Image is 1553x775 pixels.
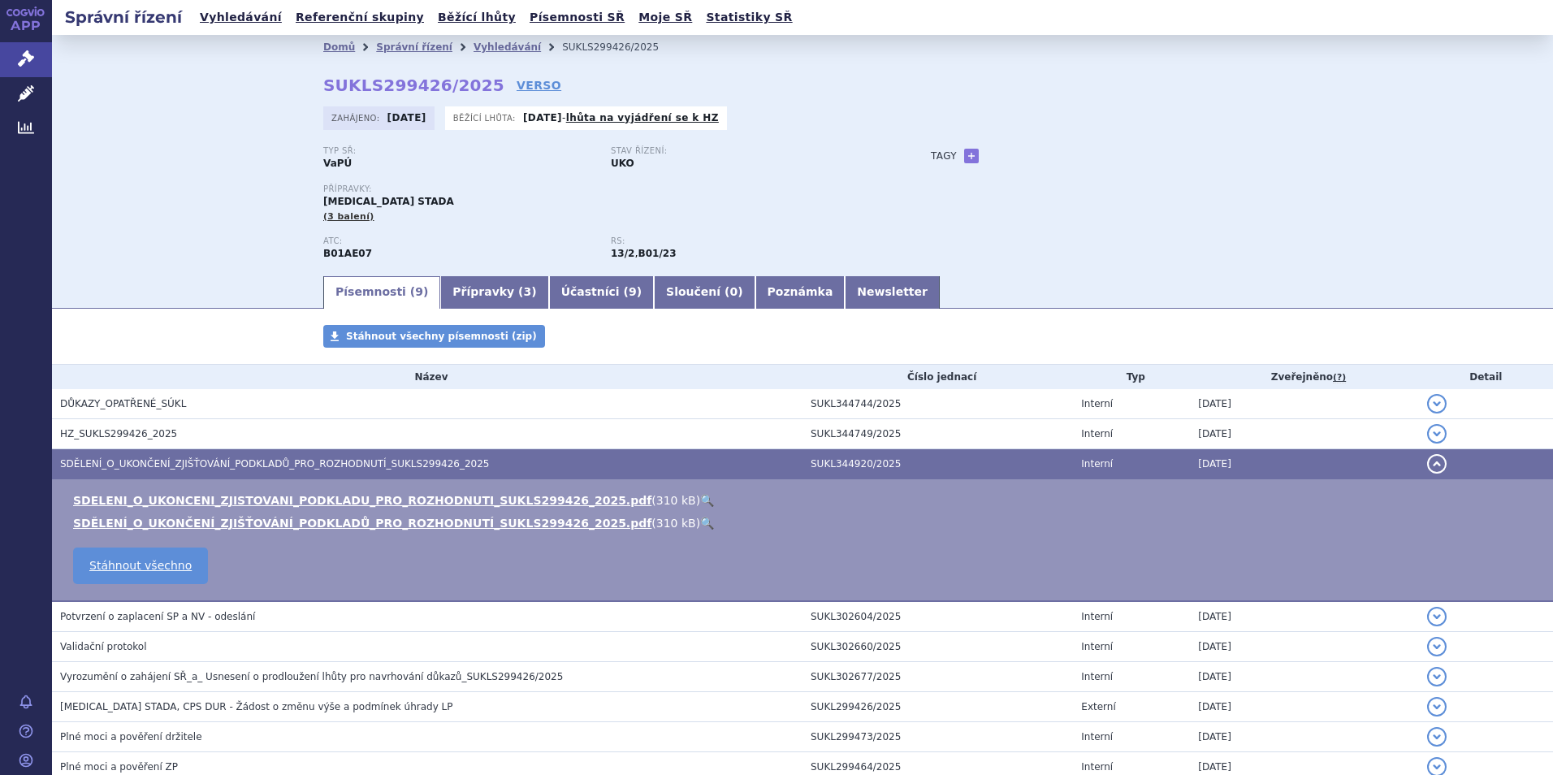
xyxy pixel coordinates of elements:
strong: DABIGATRAN-ETEXILÁT [323,248,372,259]
a: Správní řízení [376,41,452,53]
button: detail [1427,424,1447,444]
span: HZ_SUKLS299426_2025 [60,428,177,439]
a: lhůta na vyjádření se k HZ [566,112,719,123]
a: Písemnosti (9) [323,276,440,309]
th: Detail [1419,365,1553,389]
span: Plné moci a pověření držitele [60,731,202,743]
span: Interní [1081,611,1113,622]
h2: Správní řízení [52,6,195,28]
td: [DATE] [1190,419,1418,449]
span: DABIGATRAN ETEXILATE STADA, CPS DUR - Žádost o změnu výše a podmínek úhrady LP [60,701,453,712]
p: ATC: [323,236,595,246]
div: , [611,236,898,261]
a: 🔍 [700,517,714,530]
button: detail [1427,394,1447,413]
span: Interní [1081,458,1113,470]
span: DŮKAZY_OPATŘENÉ_SÚKL [60,398,186,409]
button: detail [1427,667,1447,686]
strong: [DATE] [523,112,562,123]
td: SUKL344749/2025 [802,419,1073,449]
th: Typ [1073,365,1190,389]
p: Přípravky: [323,184,898,194]
td: [DATE] [1190,662,1418,692]
a: Newsletter [845,276,940,309]
a: Vyhledávání [474,41,541,53]
td: SUKL344744/2025 [802,389,1073,419]
li: ( ) [73,515,1537,531]
span: 3 [524,285,532,298]
a: Stáhnout všechny písemnosti (zip) [323,325,545,348]
span: Interní [1081,731,1113,743]
span: Vyrozumění o zahájení SŘ_a_ Usnesení o prodloužení lhůty pro navrhování důkazů_SUKLS299426/2025 [60,671,563,682]
button: detail [1427,637,1447,656]
span: Interní [1081,428,1113,439]
a: Vyhledávání [195,6,287,28]
span: 9 [415,285,423,298]
span: 0 [729,285,738,298]
span: Plné moci a pověření ZP [60,761,178,773]
a: Referenční skupiny [291,6,429,28]
strong: léčiva k terapii nebo k profylaxi tromboembolických onemocnění, přímé inhibitory faktoru Xa a tro... [611,248,634,259]
a: Přípravky (3) [440,276,548,309]
strong: UKO [611,158,634,169]
li: SUKLS299426/2025 [562,35,680,59]
a: Běžící lhůty [433,6,521,28]
td: [DATE] [1190,449,1418,479]
a: Domů [323,41,355,53]
a: SDĚLENÍ_O_UKONČENÍ_ZJIŠŤOVÁNÍ_PODKLADŮ_PRO_ROZHODNUTÍ_SUKLS299426_2025.pdf [73,517,651,530]
a: Sloučení (0) [654,276,755,309]
td: [DATE] [1190,601,1418,632]
span: Externí [1081,701,1115,712]
span: [MEDICAL_DATA] STADA [323,196,454,207]
span: Interní [1081,398,1113,409]
span: Interní [1081,641,1113,652]
button: detail [1427,607,1447,626]
span: Zahájeno: [331,111,383,124]
span: (3 balení) [323,211,374,222]
td: [DATE] [1190,632,1418,662]
span: 9 [629,285,637,298]
a: Stáhnout všechno [73,548,208,584]
strong: SUKLS299426/2025 [323,76,504,95]
h3: Tagy [931,146,957,166]
p: RS: [611,236,882,246]
li: ( ) [73,492,1537,509]
a: SDELENI_O_UKONCENI_ZJISTOVANI_PODKLADU_PRO_ROZHODNUTI_SUKLS299426_2025.pdf [73,494,651,507]
td: SUKL302677/2025 [802,662,1073,692]
p: - [523,111,719,124]
th: Číslo jednací [802,365,1073,389]
td: SUKL299473/2025 [802,722,1073,752]
a: Statistiky SŘ [701,6,797,28]
a: VERSO [517,77,561,93]
span: Potvrzení o zaplacení SP a NV - odeslání [60,611,255,622]
td: [DATE] [1190,692,1418,722]
abbr: (?) [1333,372,1346,383]
td: [DATE] [1190,722,1418,752]
th: Název [52,365,802,389]
a: Moje SŘ [634,6,697,28]
strong: [DATE] [387,112,426,123]
td: SUKL344920/2025 [802,449,1073,479]
strong: VaPÚ [323,158,352,169]
button: detail [1427,727,1447,747]
span: 310 kB [656,517,696,530]
button: detail [1427,697,1447,717]
strong: gatrany a xabany vyšší síly [638,248,677,259]
button: detail [1427,454,1447,474]
a: Účastníci (9) [549,276,654,309]
span: 310 kB [656,494,696,507]
span: Validační protokol [60,641,147,652]
a: 🔍 [700,494,714,507]
a: + [964,149,979,163]
span: Interní [1081,671,1113,682]
a: Poznámka [755,276,846,309]
th: Zveřejněno [1190,365,1418,389]
p: Stav řízení: [611,146,882,156]
td: SUKL302604/2025 [802,601,1073,632]
td: [DATE] [1190,389,1418,419]
span: SDĚLENÍ_O_UKONČENÍ_ZJIŠŤOVÁNÍ_PODKLADŮ_PRO_ROZHODNUTÍ_SUKLS299426_2025 [60,458,489,470]
a: Písemnosti SŘ [525,6,629,28]
td: SUKL299426/2025 [802,692,1073,722]
span: Interní [1081,761,1113,773]
p: Typ SŘ: [323,146,595,156]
